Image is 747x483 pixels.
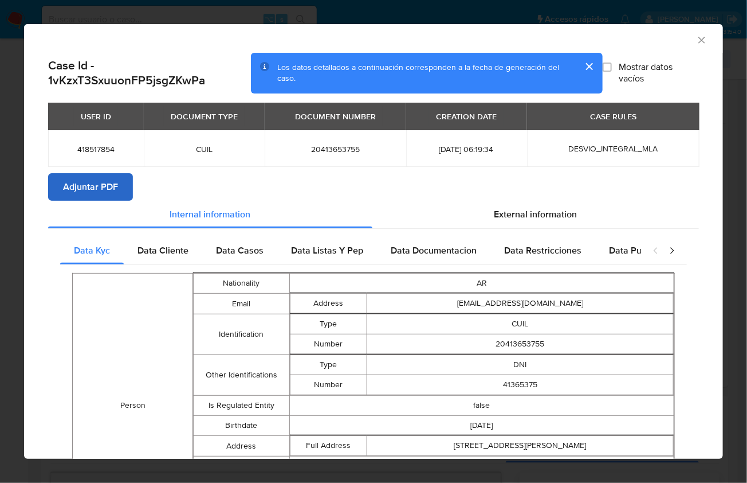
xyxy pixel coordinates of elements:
td: DNI [367,355,673,375]
span: Data Cliente [137,244,188,257]
div: USER ID [74,107,118,126]
td: Gender [194,457,290,477]
span: Internal information [170,208,251,221]
td: false [289,396,674,416]
span: Data Documentacion [391,244,477,257]
span: [DATE] 06:19:34 [420,144,513,154]
td: Nationality [194,274,290,294]
input: Mostrar datos vacíos [603,63,612,72]
td: Full Address [290,436,367,456]
span: Data Publicaciones [609,244,688,257]
td: CUIL [367,314,673,334]
td: M [289,457,674,477]
div: Detailed internal info [60,237,641,264]
span: Data Restricciones [504,244,581,257]
td: Type [290,314,367,334]
td: Other Identifications [194,355,290,396]
td: [DATE] [289,416,674,436]
span: Data Listas Y Pep [291,244,363,257]
td: Number [290,334,367,355]
td: Birthdate [194,416,290,436]
td: Type [290,355,367,375]
div: CREATION DATE [429,107,504,126]
td: Address [290,294,367,314]
td: Email [194,294,290,314]
td: [STREET_ADDRESS][PERSON_NAME] [367,436,673,456]
span: 20413653755 [278,144,392,154]
span: External information [494,208,577,221]
td: 41365375 [367,375,673,395]
button: Adjuntar PDF [48,173,133,201]
span: Los datos detallados a continuación corresponden a la fecha de generación del caso. [277,61,560,84]
button: Cerrar ventana [696,34,706,45]
span: DESVIO_INTEGRAL_MLA [568,143,658,154]
td: [EMAIL_ADDRESS][DOMAIN_NAME] [367,294,673,314]
div: DOCUMENT TYPE [164,107,245,126]
td: Number [290,375,367,395]
td: Address [194,436,290,457]
td: Identification [194,314,290,355]
div: DOCUMENT NUMBER [288,107,383,126]
span: Data Kyc [74,244,110,257]
span: Adjuntar PDF [63,174,118,200]
button: cerrar [575,53,603,80]
div: closure-recommendation-modal [24,24,723,459]
td: Is Regulated Entity [194,396,290,416]
span: Data Casos [216,244,264,257]
div: CASE RULES [583,107,643,126]
span: Mostrar datos vacíos [619,61,699,84]
div: Detailed info [48,201,699,228]
span: CUIL [158,144,251,154]
td: 20413653755 [367,334,673,355]
td: AR [289,274,674,294]
span: 418517854 [62,144,130,154]
h2: Case Id - 1vKzxT3SxuuonFP5jsgZKwPa [48,58,251,88]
